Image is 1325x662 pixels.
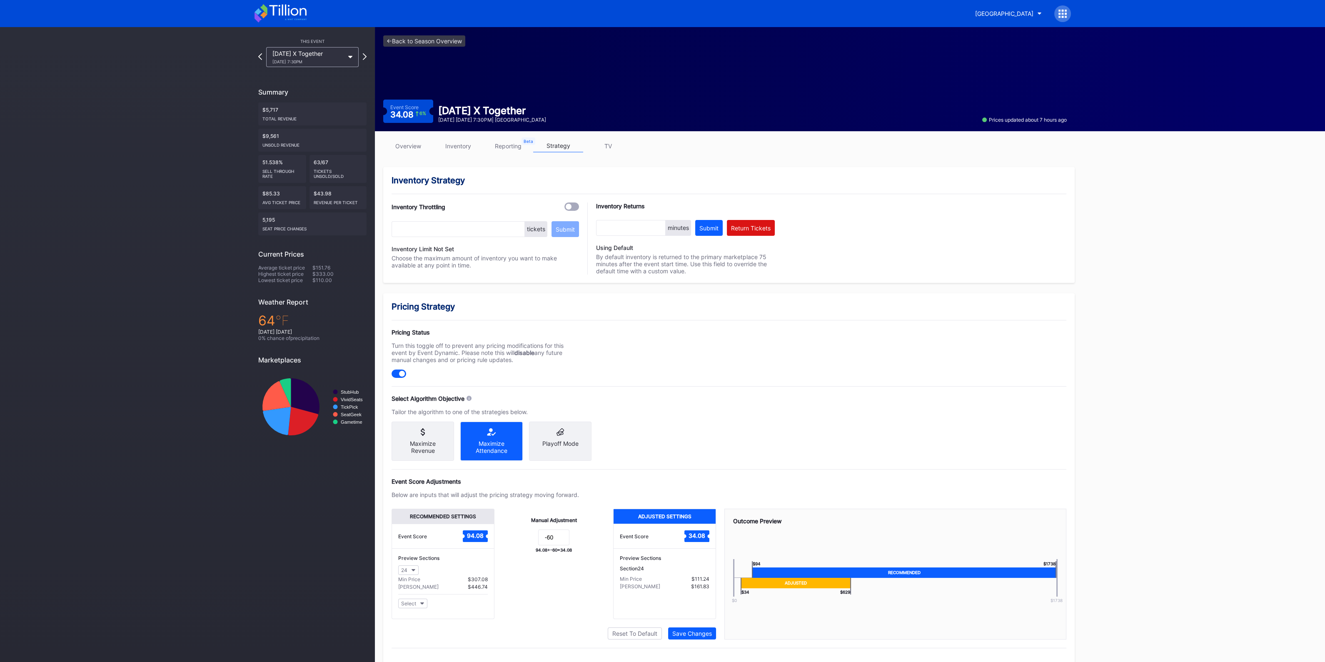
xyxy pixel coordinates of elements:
[982,117,1067,123] div: Prices updated about 7 hours ago
[262,197,302,205] div: Avg ticket price
[392,395,464,402] div: Select Algorithm Objective
[401,567,407,573] div: 24
[1043,561,1056,567] div: $ 1738
[620,533,649,540] div: Event Score
[438,117,546,123] div: [DATE] [DATE] 7:30PM | [GEOGRAPHIC_DATA]
[741,578,851,588] div: Adjusted
[262,223,362,231] div: seat price changes
[695,220,723,236] button: Submit
[483,140,533,152] a: reporting
[392,245,579,252] div: Inventory Limit Not Set
[467,440,516,454] div: Maximize Attendance
[398,599,427,608] button: Select
[341,420,362,425] text: Gametime
[258,277,312,283] div: Lowest ticket price
[258,186,306,209] div: $85.33
[720,598,749,603] div: $0
[1042,598,1071,603] div: $ 1738
[556,226,575,233] div: Submit
[620,555,709,561] div: Preview Sections
[341,405,358,410] text: TickPick
[392,175,1066,185] div: Inventory Strategy
[596,244,775,251] div: Using Default
[275,312,289,329] span: ℉
[272,59,344,64] div: [DATE] 7:30PM
[392,203,445,210] div: Inventory Throttling
[468,576,488,582] div: $307.08
[262,165,302,179] div: Sell Through Rate
[272,50,344,64] div: [DATE] X Together
[341,397,363,402] text: VividSeats
[390,110,426,119] div: 34.08
[312,271,367,277] div: $333.00
[392,342,579,363] div: Turn this toggle off to prevent any pricing modifications for this event by Event Dynamic. Please...
[258,335,367,341] div: 0 % chance of precipitation
[390,104,419,110] div: Event Score
[258,271,312,277] div: Highest ticket price
[392,255,579,269] div: Choose the maximum amount of inventory you want to make available at any point in time.
[733,517,1058,525] div: Outcome Preview
[608,627,662,640] button: Reset To Default
[258,155,306,183] div: 51.538%
[514,349,534,356] strong: disable
[551,221,579,237] button: Submit
[438,105,546,117] div: [DATE] X Together
[533,140,583,152] a: strategy
[258,88,367,96] div: Summary
[691,583,709,590] div: $161.83
[262,139,362,147] div: Unsold Revenue
[699,225,719,232] div: Submit
[312,277,367,283] div: $110.00
[398,440,447,454] div: Maximize Revenue
[969,6,1048,21] button: [GEOGRAPHIC_DATA]
[309,155,367,183] div: 63/67
[467,532,484,539] text: 94.08
[596,244,775,275] div: By default inventory is returned to the primary marketplace 75 minutes after the event start time...
[258,250,367,258] div: Current Prices
[398,584,439,590] div: [PERSON_NAME]
[731,225,771,232] div: Return Tickets
[752,561,761,567] div: $ 94
[401,600,416,607] div: Select
[314,197,363,205] div: Revenue per ticket
[258,129,367,152] div: $9,561
[419,111,426,116] div: 6 %
[620,583,660,590] div: [PERSON_NAME]
[672,630,712,637] div: Save Changes
[840,588,851,595] div: $ 629
[525,221,547,237] div: tickets
[258,329,367,335] div: [DATE] [DATE]
[536,440,585,447] div: Playoff Mode
[258,212,367,235] div: 5,195
[383,140,433,152] a: overview
[620,565,709,572] div: Section 24
[583,140,633,152] a: TV
[536,547,572,552] div: 94.08 + -60 = 34.08
[258,312,367,329] div: 64
[612,630,657,637] div: Reset To Default
[258,298,367,306] div: Weather Report
[312,265,367,271] div: $151.76
[258,102,367,125] div: $5,717
[314,165,363,179] div: Tickets Unsold/Sold
[689,532,705,539] text: 34.08
[392,491,579,498] div: Below are inputs that will adjust the pricing strategy moving forward.
[392,509,494,524] div: Recommended Settings
[975,10,1033,17] div: [GEOGRAPHIC_DATA]
[392,329,579,336] div: Pricing Status
[620,576,642,582] div: Min Price
[468,584,488,590] div: $446.74
[752,567,1056,578] div: Recommended
[258,39,367,44] div: This Event
[341,412,362,417] text: SeatGeek
[531,517,577,523] div: Manual Adjustment
[392,408,579,415] div: Tailor the algorithm to one of the strategies below.
[666,220,691,236] div: minutes
[309,186,367,209] div: $43.98
[398,576,420,582] div: Min Price
[398,533,427,540] div: Event Score
[398,565,419,575] button: 24
[433,140,483,152] a: inventory
[596,202,775,210] div: Inventory Returns
[383,35,465,47] a: <-Back to Season Overview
